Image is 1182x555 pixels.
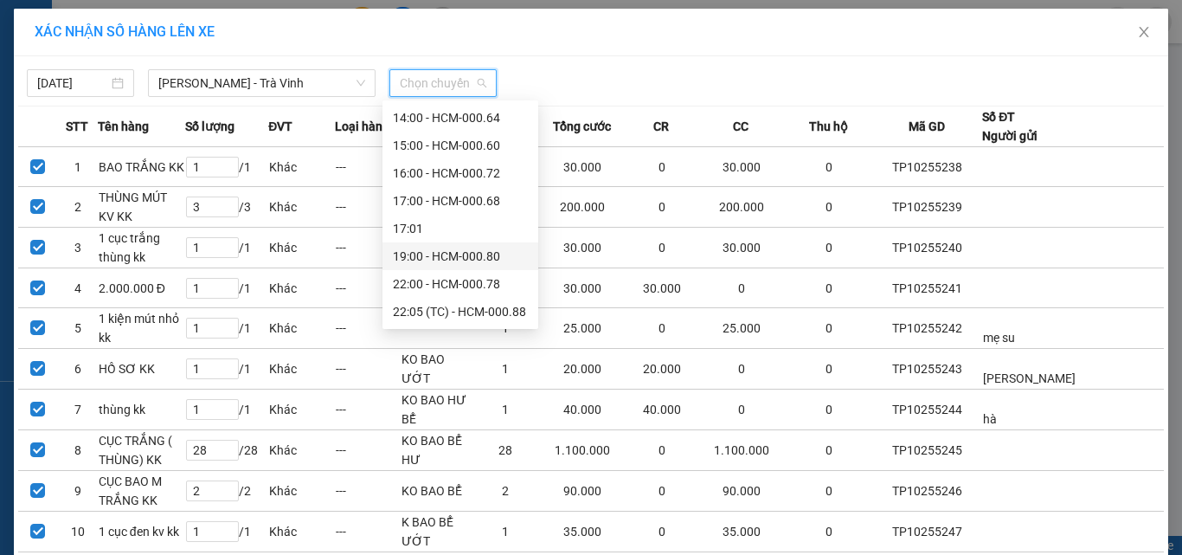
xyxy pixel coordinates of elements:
span: 0902467736 - [7,94,137,110]
td: KO BAO BỂ HƯ [401,430,472,471]
td: 0 [697,390,785,430]
td: 3 [58,228,98,268]
span: STT [66,117,88,136]
td: 1.100.000 [697,430,785,471]
td: / 1 [185,268,268,308]
td: --- [335,308,401,349]
span: mẹ su [983,331,1015,345]
div: Số ĐT Người gửi [982,107,1037,145]
td: 0 [626,471,698,512]
td: 0 [785,390,872,430]
td: 5 [58,308,98,349]
td: 1 kiện mút nhỏ kk [98,308,185,349]
td: TP10255240 [872,228,982,268]
td: --- [335,390,401,430]
td: 0 [697,268,785,308]
span: Số lượng [185,117,234,136]
td: CỤC BAO M TRẮNG KK [98,471,185,512]
span: [PERSON_NAME] [983,371,1076,385]
td: TP10255242 [872,308,982,349]
td: TP10255244 [872,390,982,430]
td: Khác [268,390,335,430]
td: Khác [268,268,335,308]
td: TP10255243 [872,349,982,390]
td: TP10255245 [872,430,982,471]
td: / 28 [185,430,268,471]
td: 30.000 [538,268,626,308]
span: ÂN [158,50,177,67]
td: 20.000 [538,349,626,390]
span: Mã GD [909,117,945,136]
td: 0 [785,228,872,268]
td: 2 [58,187,98,228]
p: NHẬN: [7,74,253,91]
td: 30.000 [538,147,626,187]
td: TP10255239 [872,187,982,228]
td: 200.000 [538,187,626,228]
td: 40.000 [538,390,626,430]
td: Khác [268,228,335,268]
td: TP10255238 [872,147,982,187]
td: 0 [626,308,698,349]
span: CR [653,117,669,136]
span: HUYỀN [93,94,137,110]
td: 30.000 [626,268,698,308]
td: 0 [626,512,698,552]
td: 1 [58,147,98,187]
span: down [356,78,366,88]
td: 9 [58,471,98,512]
td: 2 [472,471,539,512]
td: 6 [58,349,98,390]
td: --- [335,268,401,308]
td: 0 [785,268,872,308]
div: 14:00 - HCM-000.64 [393,108,528,127]
td: / 1 [185,512,268,552]
td: 0 [626,147,698,187]
td: / 2 [185,471,268,512]
td: 25.000 [538,308,626,349]
td: 10 [58,512,98,552]
td: / 1 [185,308,268,349]
span: Chọn chuyến [400,70,486,96]
td: 0 [785,430,872,471]
td: TP10255246 [872,471,982,512]
td: --- [335,147,401,187]
span: Tổng cước [553,117,611,136]
input: 12/10/2025 [37,74,108,93]
span: Tên hàng [98,117,149,136]
td: --- [335,471,401,512]
span: Loại hàng [335,117,389,136]
td: --- [335,430,401,471]
span: Thu hộ [809,117,848,136]
td: TP10255247 [872,512,982,552]
td: 8 [58,430,98,471]
td: 90.000 [538,471,626,512]
td: / 1 [185,147,268,187]
td: 30.000 [697,228,785,268]
td: 40.000 [626,390,698,430]
td: thùng kk [98,390,185,430]
td: / 1 [185,349,268,390]
td: KO BAO BỂ [401,471,472,512]
td: Khác [268,147,335,187]
td: 0 [785,147,872,187]
td: 0 [785,308,872,349]
p: GỬI: [7,34,253,67]
span: ĐVT [268,117,292,136]
td: 4 [58,268,98,308]
td: --- [335,512,401,552]
td: Khác [268,349,335,390]
td: --- [335,228,401,268]
td: 35.000 [538,512,626,552]
td: CỤC TRẮNG ( THÙNG) KK [98,430,185,471]
span: VP Càng Long [48,74,136,91]
div: 22:00 - HCM-000.78 [393,274,528,294]
div: 17:01 [393,219,528,238]
td: 30.000 [697,147,785,187]
td: 1 [472,512,539,552]
td: THÙNG MÚT KV KK [98,187,185,228]
td: Khác [268,512,335,552]
td: 25.000 [697,308,785,349]
td: --- [335,187,401,228]
span: CC [733,117,748,136]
